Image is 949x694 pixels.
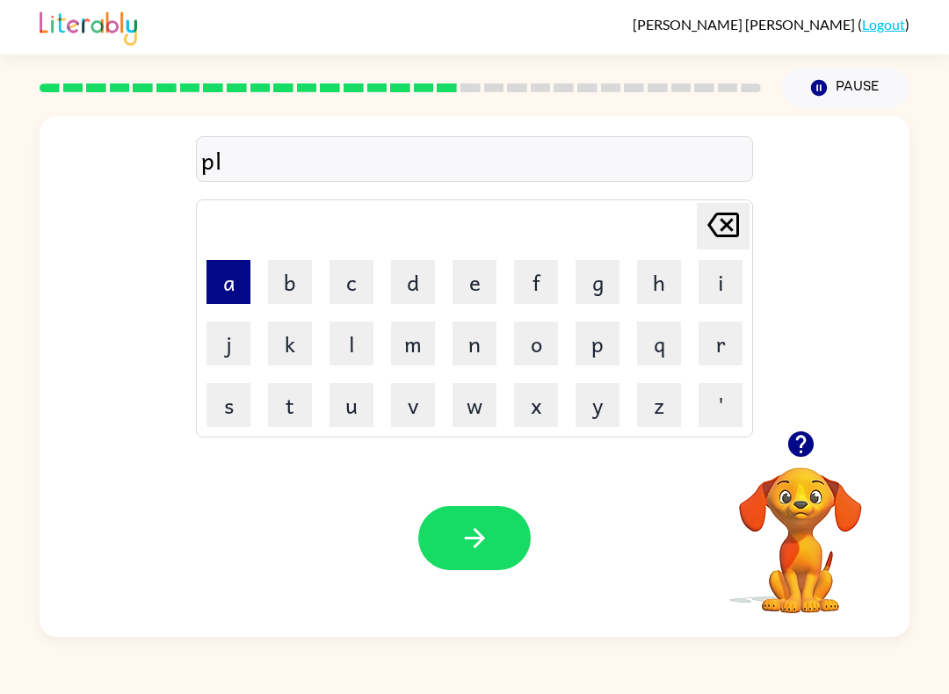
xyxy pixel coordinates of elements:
[633,16,858,33] span: [PERSON_NAME] [PERSON_NAME]
[637,260,681,304] button: h
[637,383,681,427] button: z
[514,322,558,365] button: o
[453,383,496,427] button: w
[453,260,496,304] button: e
[391,260,435,304] button: d
[206,322,250,365] button: j
[862,16,905,33] a: Logout
[268,322,312,365] button: k
[206,383,250,427] button: s
[576,383,619,427] button: y
[699,322,743,365] button: r
[699,260,743,304] button: i
[576,260,619,304] button: g
[391,322,435,365] button: m
[453,322,496,365] button: n
[514,260,558,304] button: f
[637,322,681,365] button: q
[201,141,748,178] div: pl
[40,7,137,46] img: Literably
[330,322,373,365] button: l
[268,260,312,304] button: b
[576,322,619,365] button: p
[330,260,373,304] button: c
[514,383,558,427] button: x
[633,16,909,33] div: ( )
[713,440,888,616] video: Your browser must support playing .mp4 files to use Literably. Please try using another browser.
[206,260,250,304] button: a
[391,383,435,427] button: v
[330,383,373,427] button: u
[782,68,909,108] button: Pause
[699,383,743,427] button: '
[268,383,312,427] button: t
